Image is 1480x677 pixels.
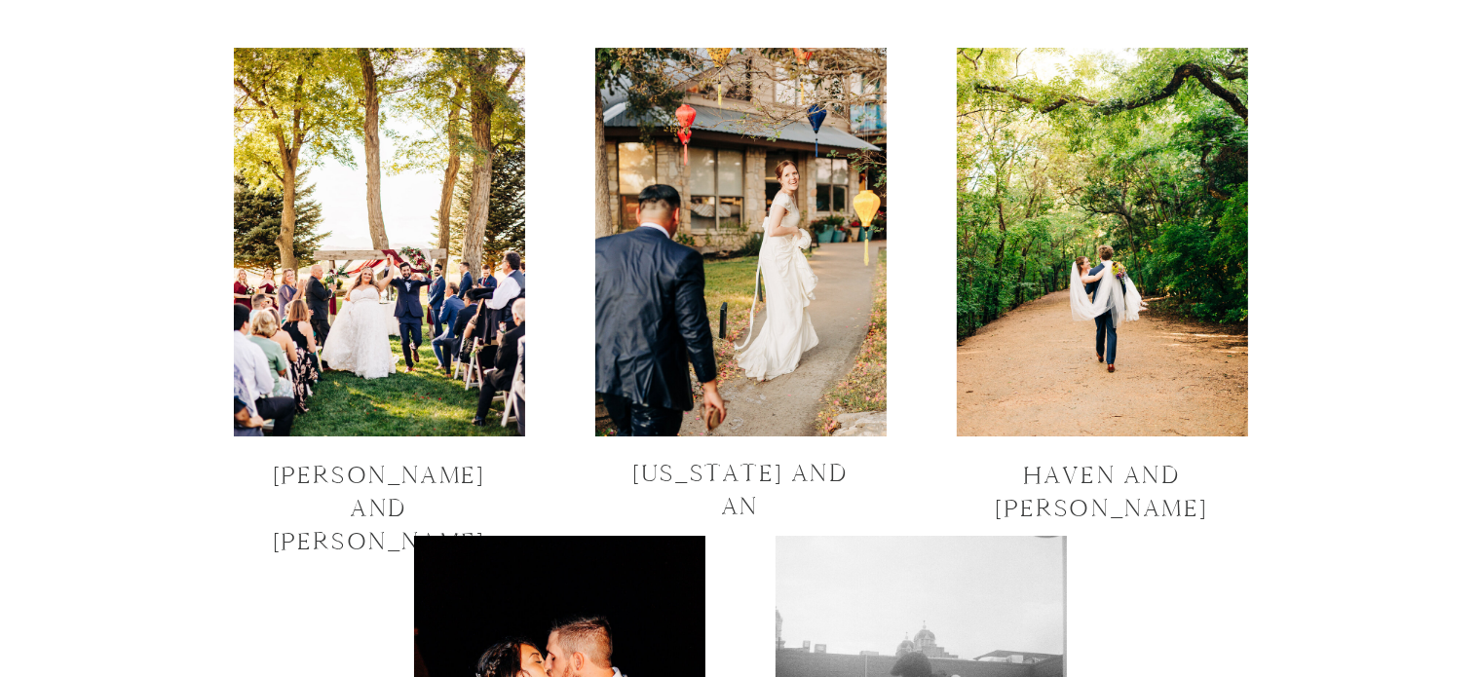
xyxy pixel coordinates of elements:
a: haven and [PERSON_NAME] [957,459,1248,487]
a: [US_STATE] and an [618,457,864,487]
a: [PERSON_NAME] and [PERSON_NAME] [254,459,505,487]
